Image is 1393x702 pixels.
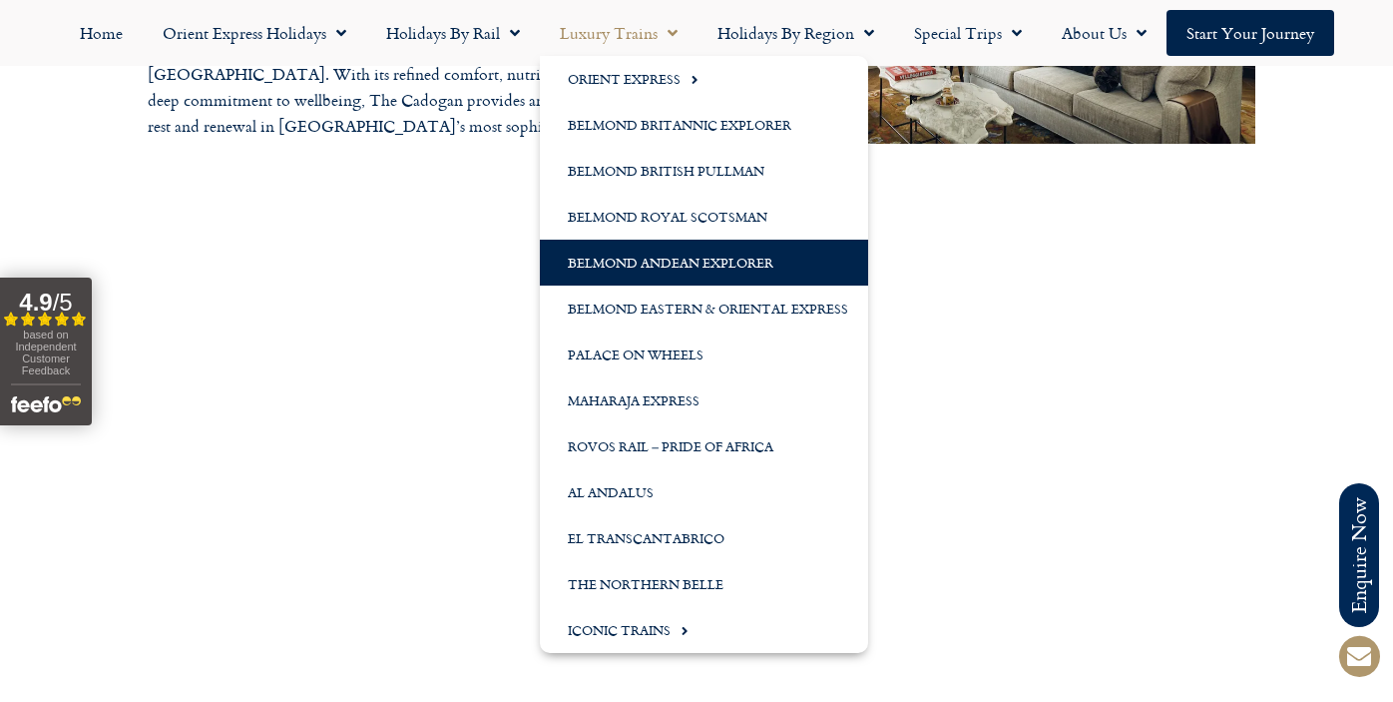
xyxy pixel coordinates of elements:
a: Holidays by Region [697,10,894,56]
a: Al Andalus [540,469,868,515]
a: Palace on Wheels [540,332,868,377]
a: Belmond British Pullman [540,148,868,194]
a: Special Trips [894,10,1042,56]
a: Orient Express Holidays [143,10,366,56]
ul: Luxury Trains [540,56,868,653]
a: Iconic Trains [540,607,868,653]
a: The Northern Belle [540,561,868,607]
nav: Menu [10,10,1383,56]
a: Belmond Eastern & Oriental Express [540,286,868,332]
a: Belmond Royal Scotsman [540,194,868,240]
a: El Transcantabrico [540,515,868,561]
a: Luxury Trains [540,10,697,56]
h3: Enquire [DATE] [138,291,1255,333]
a: Maharaja Express [540,377,868,423]
a: About Us [1042,10,1166,56]
a: Belmond Britannic Explorer [540,102,868,148]
a: Orient Express [540,56,868,102]
a: Home [60,10,143,56]
a: Holidays by Rail [366,10,540,56]
a: Belmond Andean Explorer [540,240,868,286]
a: Rovos Rail – Pride of Africa [540,423,868,469]
a: Start your Journey [1166,10,1334,56]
